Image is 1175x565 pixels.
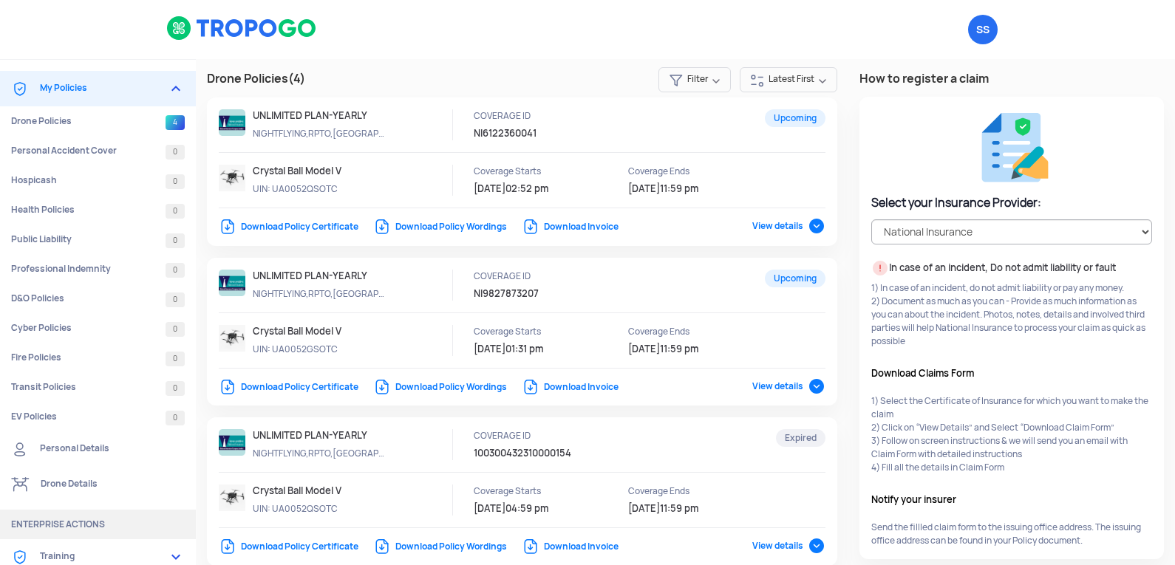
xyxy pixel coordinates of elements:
[253,429,386,442] p: UNLIMITED PLAN-YEARLY
[253,484,386,498] p: Crystal Ball Model V
[219,165,245,191] img: Model%20V.jpg
[871,281,1152,348] p: 1) In case of an incident, do not admit liability or pay any money. 2) Document as much as you ca...
[628,343,660,355] span: [DATE]
[253,502,386,516] p: UA0052QSOTC
[628,484,761,498] p: Coverage Ends
[166,233,185,248] span: 0
[871,394,1152,474] p: 1) Select the Certificate of Insurance for which you want to make the claim 2) Click on “View Det...
[373,381,507,393] a: Download Policy Wordings
[474,484,607,498] p: Coverage Starts
[253,182,386,196] p: UA0052QSOTC
[628,502,660,515] span: [DATE]
[474,447,629,460] p: 100300432310000154
[765,270,825,287] span: Upcoming
[166,145,185,160] span: 0
[522,221,619,233] a: Download Invoice
[628,165,761,178] p: Coverage Ends
[11,80,29,97] img: ic_Coverages.svg
[752,540,825,552] span: View details
[871,259,889,277] img: ic_alert.svg
[219,109,245,136] img: ic_nationallogo.png
[166,411,185,425] span: 0
[752,380,825,392] span: View details
[968,15,998,44] span: Sipna Shikshan Prasarak Mandal Amravati
[167,80,185,97] img: expand_more.png
[373,221,507,233] a: Download Policy Wordings
[522,541,619,552] a: Download Invoice
[474,325,607,338] p: Coverage Starts
[474,502,607,516] p: 11/9/2023 04:59 pm
[253,287,386,301] p: NIGHTFLYING,RPTO,TP
[474,502,505,515] span: [DATE]
[219,270,245,296] img: ic_nationallogo.png
[474,165,607,178] p: Coverage Starts
[658,67,731,92] span: Filter
[166,115,185,130] span: 4
[505,343,543,355] span: 01:31 pm
[871,366,1111,382] span: Download Claims Form
[628,182,761,196] p: 9/9/2026 11:59 pm
[474,343,607,356] p: 10/9/2025 01:31 pm
[740,67,837,92] span: Latest First
[474,270,607,283] p: COVERAGE ID
[219,541,358,552] a: Download Policy Certificate
[219,325,245,352] img: Model%20V.jpg
[859,70,1164,88] h3: How to register a claim
[219,381,358,393] a: Download Policy Certificate
[166,381,185,396] span: 0
[253,109,386,123] p: UNLIMITED PLAN-YEARLY
[765,109,825,127] span: Upcoming
[166,322,185,337] span: 0
[253,447,386,460] p: NIGHTFLYING,RPTO,TP
[660,182,698,195] span: 11:59 pm
[871,194,1152,212] h4: Select your Insurance Provider:
[871,521,1152,547] p: Send the fillled claim form to the issuing office address. The issuing office address can be foun...
[871,492,1111,508] span: Notify your insurer
[660,502,698,515] span: 11:59 pm
[871,259,1152,277] p: In case of an incident, Do not admit liability or fault
[219,221,358,233] a: Download Policy Certificate
[474,429,607,442] p: COVERAGE ID
[11,440,29,458] img: ic_Personal%20details.svg
[166,292,185,307] span: 0
[207,70,837,89] h3: Drone Policies (4)
[474,343,505,355] span: [DATE]
[628,182,660,195] span: [DATE]
[752,220,825,232] span: View details
[474,127,629,140] p: NI6122360041
[253,343,386,356] p: UA0052GSOTC
[253,325,386,338] p: Crystal Ball Model V
[219,484,245,511] img: Model%20V.jpg
[253,165,386,178] p: Crystal Ball Model V
[628,502,761,516] p: 10/9/2024 11:59 pm
[628,325,761,338] p: Coverage Ends
[166,16,318,41] img: logoHeader.svg
[219,429,245,456] img: ic_nationallogo.png
[505,502,548,515] span: 04:59 pm
[474,182,505,195] span: [DATE]
[660,343,698,355] span: 11:59 pm
[166,352,185,366] span: 0
[166,204,185,219] span: 0
[474,287,629,301] p: NI9827873207
[166,263,185,278] span: 0
[474,182,607,196] p: 10/9/2025 02:52 pm
[166,174,185,189] span: 0
[253,270,386,283] p: UNLIMITED PLAN-YEARLY
[628,343,761,356] p: 9/9/2026 11:59 pm
[522,381,619,393] a: Download Invoice
[474,109,607,123] p: COVERAGE ID
[505,182,548,195] span: 02:52 pm
[11,476,30,493] img: ic_Drone%20details.svg
[973,109,1051,187] img: ic_fill_claim_form%201.png
[373,541,507,552] a: Download Policy Wordings
[776,429,825,447] span: Expired
[253,127,386,140] p: NIGHTFLYING,RPTO,TP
